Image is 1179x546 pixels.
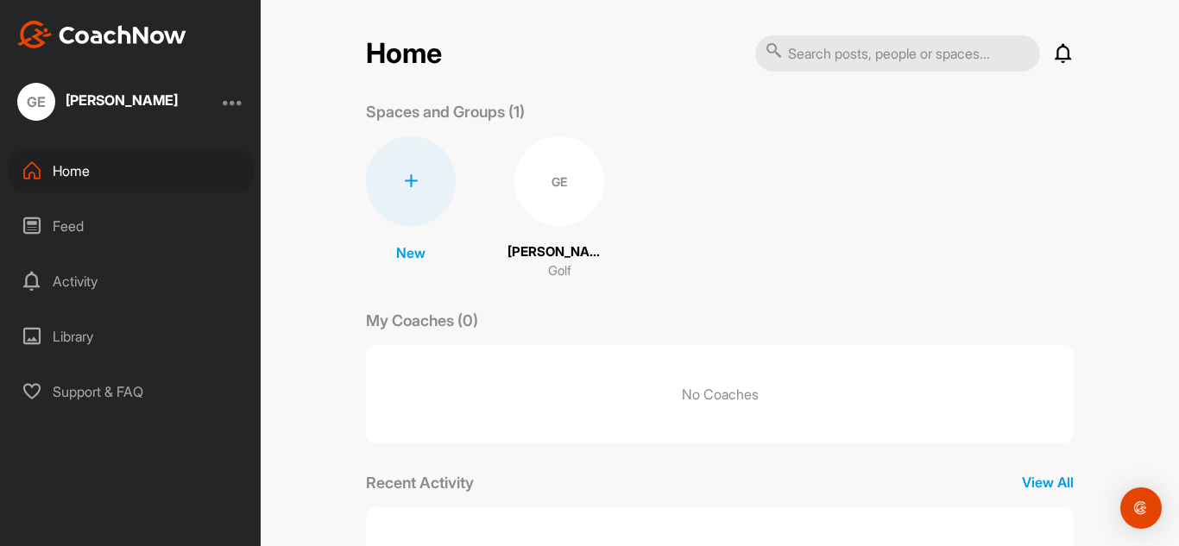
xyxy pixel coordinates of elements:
[366,100,525,123] p: Spaces and Groups (1)
[548,261,571,281] p: Golf
[508,242,611,262] p: [PERSON_NAME]
[1022,472,1074,493] p: View All
[366,345,1074,443] p: No Coaches
[1120,487,1162,529] div: Open Intercom Messenger
[9,149,253,192] div: Home
[9,260,253,303] div: Activity
[9,370,253,413] div: Support & FAQ
[366,471,474,494] p: Recent Activity
[514,136,604,226] div: GE
[9,315,253,358] div: Library
[508,136,611,281] a: GE[PERSON_NAME]Golf
[17,21,186,48] img: CoachNow
[366,37,442,71] h2: Home
[755,35,1040,72] input: Search posts, people or spaces...
[9,204,253,248] div: Feed
[66,93,178,107] div: [PERSON_NAME]
[396,242,426,263] p: New
[366,309,478,332] p: My Coaches (0)
[17,83,55,121] div: GE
